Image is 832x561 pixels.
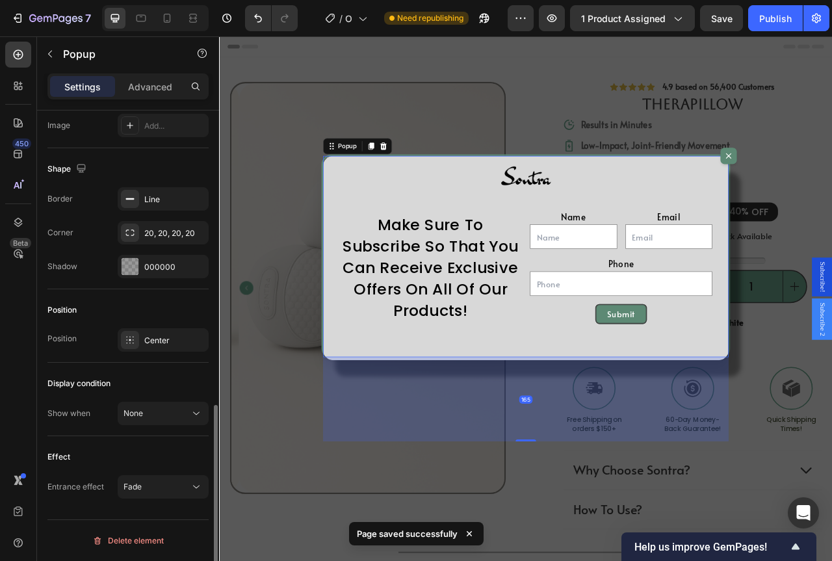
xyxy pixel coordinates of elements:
span: Help us improve GemPages! [634,541,788,553]
span: / [339,12,343,25]
span: Save [711,13,733,24]
div: Open Intercom Messenger [788,497,819,528]
p: 7 [85,10,91,26]
div: 450 [12,138,31,149]
div: Phone [395,281,627,299]
span: 1 product assigned [581,12,666,25]
button: Delete element [47,530,209,551]
div: 20, 20, 20, 20 [144,228,205,239]
div: Show when [47,408,90,419]
div: Popup [148,134,177,146]
span: Subscribe! [760,287,773,326]
button: None [118,402,209,425]
div: Border [47,193,73,205]
input: Email [517,239,628,270]
div: Beta [10,238,31,248]
span: Fade [123,482,142,491]
button: Save [700,5,743,31]
button: Show survey - Help us improve GemPages! [634,539,803,554]
button: Fade [118,475,209,499]
h2: Make Sure To Subscribe So That You Can Receive Exclusive Offers On All Of Our Products! [153,225,385,364]
div: Add... [144,120,205,132]
button: Submit [478,341,545,365]
div: Shape [47,161,89,178]
div: Dialog body [132,152,648,412]
div: Name [395,221,506,239]
img: gempages_580487062902277038-b351c51b-3dc4-4a6a-b3b6-8c7febd40da2.png [357,147,422,212]
div: Position [47,333,77,345]
div: 000000 [144,261,205,273]
div: Effect [47,451,70,463]
input: Name [395,239,506,270]
div: Shadow [47,261,77,272]
button: Publish [748,5,803,31]
div: Submit [494,346,529,360]
input: Phone [395,299,627,330]
div: Undo/Redo [245,5,298,31]
div: Email [517,221,628,239]
iframe: Design area [219,36,832,561]
button: 1 product assigned [570,5,695,31]
p: Page saved successfully [357,527,458,540]
div: Center [144,335,205,346]
div: Corner [47,227,73,239]
span: Need republishing [397,12,463,24]
span: Subscribe 2 [760,339,773,382]
div: Display condition [47,378,110,389]
p: Settings [64,80,101,94]
p: Popup [63,46,174,62]
button: 7 [5,5,97,31]
div: Position [47,304,77,316]
div: Entrance effect [47,481,104,493]
div: Delete element [92,533,164,549]
p: Advanced [128,80,172,94]
div: Dialog content [130,150,650,410]
span: None [123,408,143,418]
div: 165 [382,457,398,467]
div: Publish [759,12,792,25]
div: Image [47,120,70,131]
span: Optimized Landing Page Template [345,12,353,25]
div: Line [144,194,205,205]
